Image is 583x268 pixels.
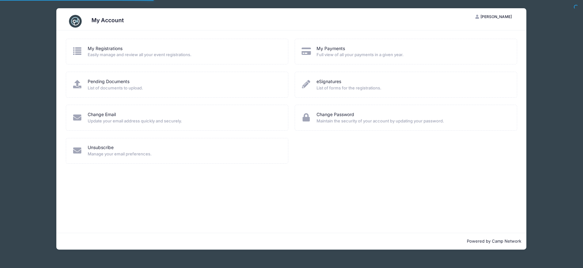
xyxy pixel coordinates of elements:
[69,15,82,28] img: CampNetwork
[317,52,509,58] span: Full view of all your payments in a given year.
[317,85,509,91] span: List of forms for the registrations.
[88,52,280,58] span: Easily manage and review all your event registrations.
[317,111,354,118] a: Change Password
[317,78,341,85] a: eSignatures
[88,85,280,91] span: List of documents to upload.
[88,78,129,85] a: Pending Documents
[317,118,509,124] span: Maintain the security of your account by updating your password.
[88,111,116,118] a: Change Email
[91,17,124,23] h3: My Account
[88,118,280,124] span: Update your email address quickly and securely.
[88,151,280,157] span: Manage your email preferences.
[88,45,122,52] a: My Registrations
[88,144,114,151] a: Unsubscribe
[480,14,512,19] span: [PERSON_NAME]
[470,11,517,22] button: [PERSON_NAME]
[62,238,522,245] p: Powered by Camp Network
[317,45,345,52] a: My Payments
